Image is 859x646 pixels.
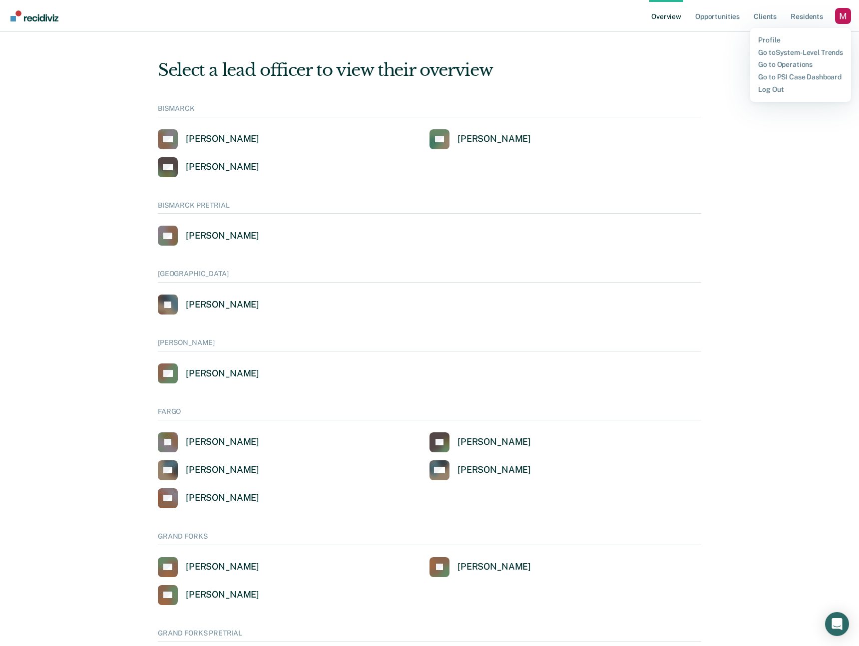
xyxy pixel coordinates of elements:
a: Go to System-Level Trends [758,48,843,57]
a: [PERSON_NAME] [429,129,531,149]
a: [PERSON_NAME] [158,432,259,452]
div: [PERSON_NAME] [457,464,531,476]
a: Go to Operations [758,60,843,69]
div: Open Intercom Messenger [825,612,849,636]
a: [PERSON_NAME] [158,488,259,508]
a: [PERSON_NAME] [158,585,259,605]
a: [PERSON_NAME] [429,432,531,452]
a: [PERSON_NAME] [158,226,259,246]
div: [PERSON_NAME] [186,464,259,476]
a: [PERSON_NAME] [158,460,259,480]
div: [PERSON_NAME] [457,561,531,573]
a: [PERSON_NAME] [158,295,259,315]
a: [PERSON_NAME] [429,460,531,480]
div: [PERSON_NAME] [186,161,259,173]
div: FARGO [158,407,701,420]
a: [PERSON_NAME] [158,157,259,177]
a: [PERSON_NAME] [429,557,531,577]
div: GRAND FORKS [158,532,701,545]
div: [PERSON_NAME] [457,436,531,448]
a: [PERSON_NAME] [158,363,259,383]
div: [PERSON_NAME] [186,589,259,601]
div: BISMARCK PRETRIAL [158,201,701,214]
a: [PERSON_NAME] [158,557,259,577]
a: Go to PSI Case Dashboard [758,73,843,81]
div: [PERSON_NAME] [457,133,531,145]
a: Profile [758,36,843,44]
div: [PERSON_NAME] [158,338,701,351]
div: Select a lead officer to view their overview [158,60,701,80]
a: [PERSON_NAME] [158,129,259,149]
div: [PERSON_NAME] [186,436,259,448]
img: Recidiviz [10,10,58,21]
div: [PERSON_NAME] [186,133,259,145]
div: GRAND FORKS PRETRIAL [158,629,701,642]
div: [GEOGRAPHIC_DATA] [158,270,701,283]
div: [PERSON_NAME] [186,561,259,573]
button: Profile dropdown button [835,8,851,24]
div: [PERSON_NAME] [186,492,259,504]
a: Log Out [758,85,843,94]
div: [PERSON_NAME] [186,299,259,311]
div: BISMARCK [158,104,701,117]
div: [PERSON_NAME] [186,230,259,242]
div: [PERSON_NAME] [186,368,259,379]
